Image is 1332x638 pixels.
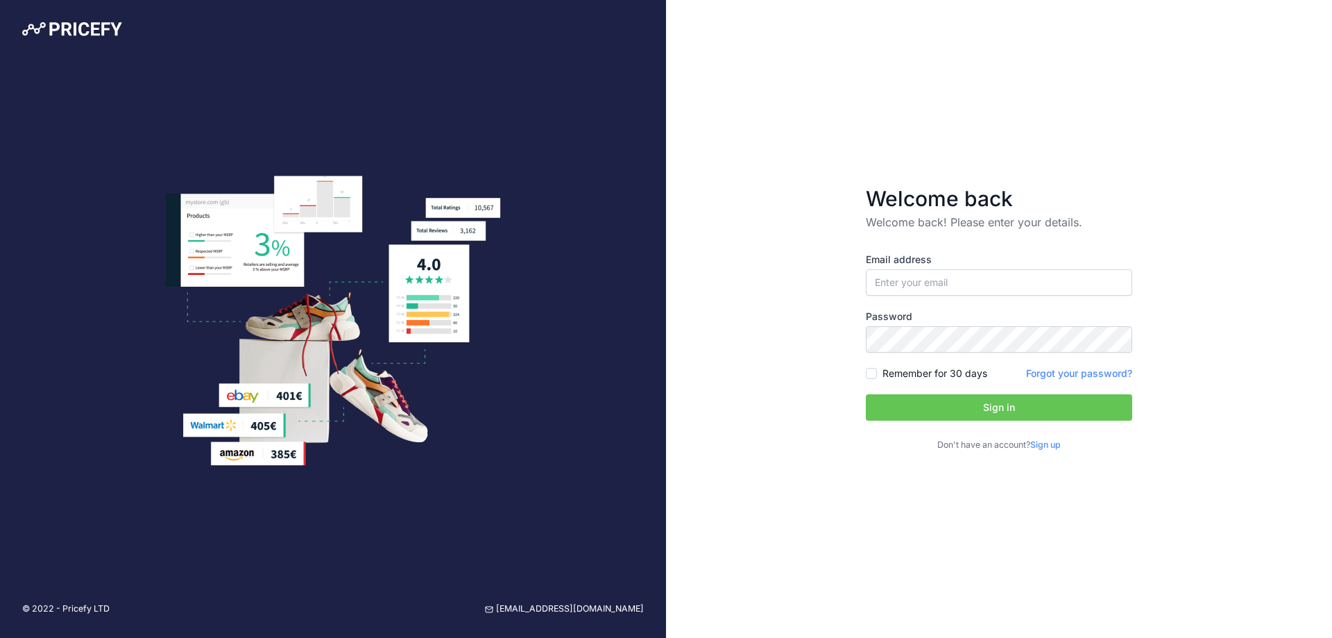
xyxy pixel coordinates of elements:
[866,186,1132,211] h3: Welcome back
[485,603,644,616] a: [EMAIL_ADDRESS][DOMAIN_NAME]
[22,603,110,616] p: © 2022 - Pricefy LTD
[866,310,1132,324] label: Password
[866,269,1132,296] input: Enter your email
[882,367,987,380] label: Remember for 30 days
[866,394,1132,421] button: Sign in
[866,253,1132,267] label: Email address
[1030,439,1061,450] a: Sign up
[22,22,122,36] img: Pricefy
[866,439,1132,452] p: Don't have an account?
[866,214,1132,230] p: Welcome back! Please enter your details.
[1026,367,1132,379] a: Forgot your password?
